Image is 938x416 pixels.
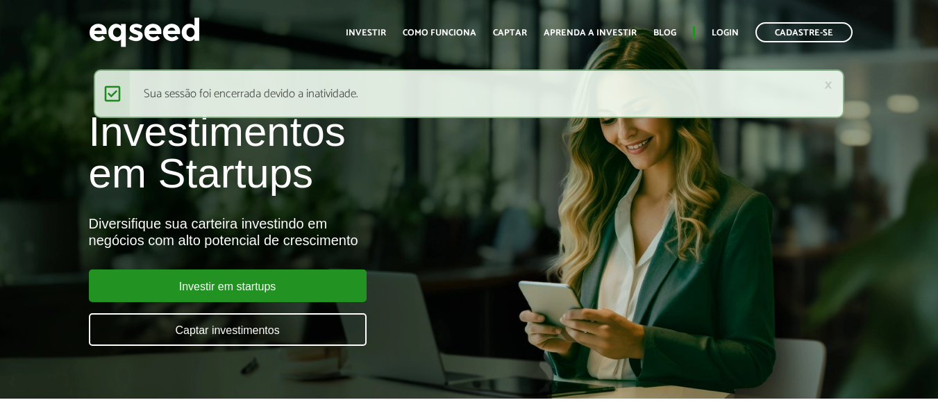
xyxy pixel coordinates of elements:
div: Sua sessão foi encerrada devido a inatividade. [94,69,844,118]
a: × [824,78,832,92]
a: Captar investimentos [89,313,367,346]
a: Cadastre-se [755,22,853,42]
a: Login [712,28,739,38]
a: Investir em startups [89,269,367,302]
a: Como funciona [403,28,476,38]
h1: Investimentos em Startups [89,111,537,194]
a: Blog [653,28,676,38]
a: Investir [346,28,386,38]
a: Captar [493,28,527,38]
a: Aprenda a investir [544,28,637,38]
img: EqSeed [89,14,200,51]
div: Diversifique sua carteira investindo em negócios com alto potencial de crescimento [89,215,537,249]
